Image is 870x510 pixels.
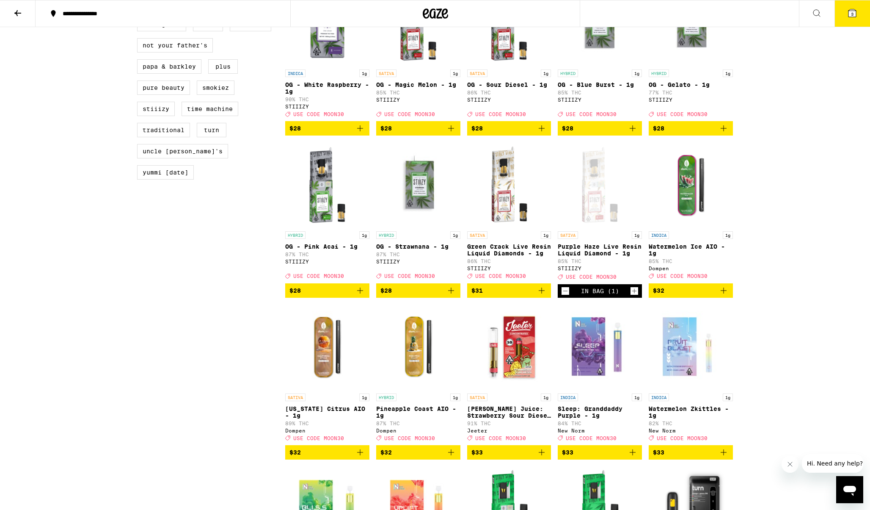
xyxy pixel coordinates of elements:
[376,394,396,401] p: HYBRID
[376,69,396,77] p: SATIVA
[467,283,551,298] button: Add to bag
[834,0,870,27] button: 3
[376,305,460,445] a: Open page for Pineapple Coast AIO - 1g from Dompen
[562,449,573,456] span: $33
[376,421,460,426] p: 87% THC
[649,81,733,88] p: OG - Gelato - 1g
[359,231,369,239] p: 1g
[475,274,526,279] span: USE CODE MOON30
[467,305,551,445] a: Open page for Jeeter Juice: Strawberry Sour Diesel - 1g from Jeeter
[285,97,369,102] p: 90% THC
[376,252,460,257] p: 87% THC
[285,81,369,95] p: OG - White Raspberry - 1g
[359,69,369,77] p: 1g
[197,123,226,137] label: turn
[649,283,733,298] button: Add to bag
[376,97,460,103] div: STIIIZY
[285,305,369,389] img: Dompen - California Citrus AIO - 1g
[376,142,460,227] img: STIIIZY - OG - Strawnana - 1g
[467,231,487,239] p: SATIVA
[653,125,664,132] span: $28
[380,449,392,456] span: $32
[558,421,642,426] p: 84% THC
[293,274,344,279] span: USE CODE MOON30
[649,121,733,136] button: Add to bag
[137,165,194,180] label: Yummi [DATE]
[384,435,435,441] span: USE CODE MOON30
[359,394,369,401] p: 1g
[384,111,435,117] span: USE CODE MOON30
[376,90,460,95] p: 85% THC
[558,121,642,136] button: Add to bag
[581,288,619,294] div: In Bag (1)
[208,59,238,74] label: PLUS
[649,428,733,433] div: New Norm
[467,90,551,95] p: 86% THC
[541,69,551,77] p: 1g
[649,266,733,271] div: Dompen
[137,38,213,53] label: Not Your Father's
[558,305,642,389] img: New Norm - Sleep: Granddaddy Purple - 1g
[649,97,733,103] div: STIIIZY
[541,394,551,401] p: 1g
[558,90,642,95] p: 85% THC
[467,121,551,136] button: Add to bag
[649,69,669,77] p: HYBRID
[285,142,369,227] img: STIIIZY - OG - Pink Acai - 1g
[653,449,664,456] span: $33
[471,287,483,294] span: $31
[285,252,369,257] p: 87% THC
[566,274,617,280] span: USE CODE MOON30
[467,394,487,401] p: SATIVA
[649,421,733,426] p: 82% THC
[566,435,617,441] span: USE CODE MOON30
[632,69,642,77] p: 1g
[475,435,526,441] span: USE CODE MOON30
[376,405,460,419] p: Pineapple Coast AIO - 1g
[384,274,435,279] span: USE CODE MOON30
[657,435,708,441] span: USE CODE MOON30
[467,142,551,283] a: Open page for Green Crack Live Resin Liquid Diamonds - 1g from STIIIZY
[450,394,460,401] p: 1g
[471,449,483,456] span: $33
[285,428,369,433] div: Dompen
[376,283,460,298] button: Add to bag
[632,394,642,401] p: 1g
[558,231,578,239] p: SATIVA
[137,123,190,137] label: Traditional
[558,142,642,284] a: Open page for Purple Haze Live Resin Liquid Diamond - 1g from STIIIZY
[558,428,642,433] div: New Norm
[285,121,369,136] button: Add to bag
[653,287,664,294] span: $32
[649,305,733,445] a: Open page for Watermelon Zkittles - 1g from New Norm
[558,305,642,445] a: Open page for Sleep: Granddaddy Purple - 1g from New Norm
[657,111,708,117] span: USE CODE MOON30
[293,111,344,117] span: USE CODE MOON30
[475,111,526,117] span: USE CODE MOON30
[467,258,551,264] p: 86% THC
[467,428,551,433] div: Jeeter
[376,243,460,250] p: OG - Strawnana - 1g
[376,81,460,88] p: OG - Magic Melon - 1g
[467,405,551,419] p: [PERSON_NAME] Juice: Strawberry Sour Diesel - 1g
[285,421,369,426] p: 89% THC
[467,142,551,227] img: STIIIZY - Green Crack Live Resin Liquid Diamonds - 1g
[285,142,369,283] a: Open page for OG - Pink Acai - 1g from STIIIZY
[558,445,642,460] button: Add to bag
[376,259,460,264] div: STIIIZY
[467,445,551,460] button: Add to bag
[450,69,460,77] p: 1g
[723,69,733,77] p: 1g
[471,125,483,132] span: $28
[561,287,570,295] button: Decrement
[649,405,733,419] p: Watermelon Zkittles - 1g
[558,69,578,77] p: HYBRID
[558,258,642,264] p: 85% THC
[376,445,460,460] button: Add to bag
[467,69,487,77] p: SATIVA
[541,231,551,239] p: 1g
[649,231,669,239] p: INDICA
[630,287,639,295] button: Increment
[558,81,642,88] p: OG - Blue Burst - 1g
[197,80,234,95] label: Smokiez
